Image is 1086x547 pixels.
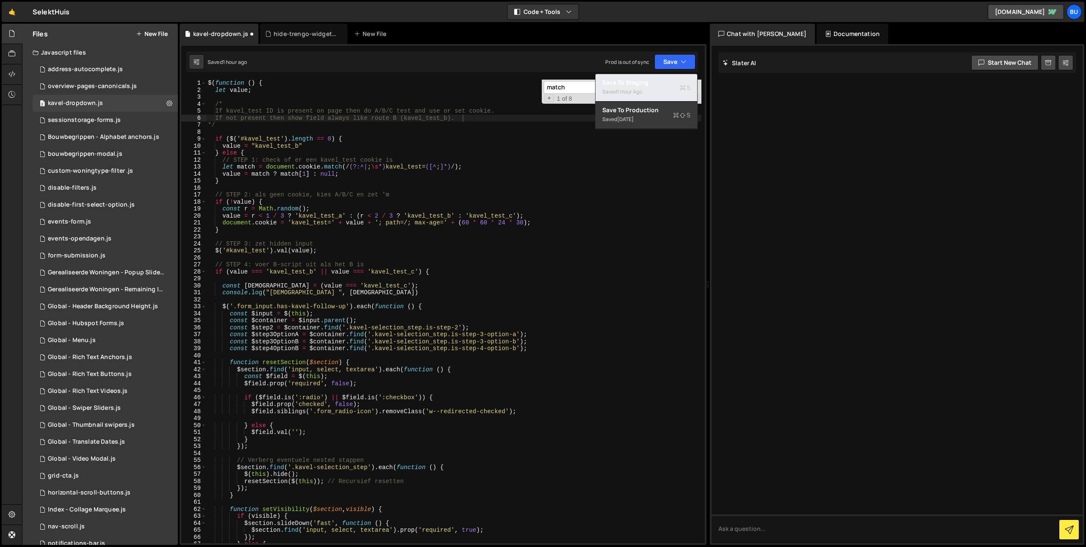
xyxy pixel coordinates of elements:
[48,286,165,293] div: Gerealiseerde Woningen - Remaining Images.js
[181,143,206,150] div: 10
[181,499,206,506] div: 61
[181,422,206,429] div: 50
[193,30,248,38] div: kavel-dropdown.js
[181,261,206,268] div: 27
[596,102,697,129] button: Save to ProductionS Saved[DATE]
[33,61,178,78] div: 3807/9682.js
[181,157,206,164] div: 12
[48,133,159,141] div: Bouwbegrippen - Alphabet anchors.js
[181,380,206,387] div: 44
[181,513,206,520] div: 63
[33,366,178,383] div: 3807/6690.js
[181,122,206,129] div: 7
[48,438,125,446] div: Global - Translate Dates.js
[33,129,178,146] div: 3807/6681.js
[181,457,206,464] div: 55
[181,219,206,227] div: 21
[48,201,135,209] div: disable-first-select-option.js
[710,24,815,44] div: Chat with [PERSON_NAME]
[181,101,206,108] div: 4
[181,135,206,143] div: 9
[617,88,642,95] div: 1 hour ago
[33,518,178,535] div: 3807/10070.js
[2,2,22,22] a: 🤙
[33,400,178,417] div: 3807/6691.js
[48,489,130,497] div: horizontal-scroll-buttons.js
[48,116,121,124] div: sessionstorage-forms.js
[33,95,178,112] div: 3807/41880.js
[181,331,206,338] div: 37
[602,78,690,87] div: Save to Staging
[33,434,178,450] div: 3807/6692.js
[1067,4,1082,19] a: Bu
[971,55,1039,70] button: Start new chat
[48,303,158,310] div: Global - Header Background Height.js
[181,247,206,254] div: 25
[181,199,206,206] div: 18
[181,171,206,178] div: 14
[181,415,206,422] div: 49
[48,472,79,480] div: grid-cta.js
[181,394,206,401] div: 46
[181,94,206,101] div: 3
[181,129,206,136] div: 8
[181,149,206,157] div: 11
[33,196,178,213] div: 3807/17374.js
[181,408,206,415] div: 48
[181,254,206,262] div: 26
[181,338,206,345] div: 38
[181,527,206,534] div: 65
[33,450,178,467] div: 3807/6693.js
[181,373,206,380] div: 43
[181,345,206,352] div: 39
[33,298,178,315] div: 3807/6684.js
[33,180,178,196] div: 3807/9534.js
[48,184,97,192] div: disable-filters.js
[181,429,206,436] div: 51
[181,366,206,373] div: 42
[48,150,122,158] div: bouwbegrippen-modal.js
[181,478,206,485] div: 58
[988,4,1064,19] a: [DOMAIN_NAME]
[181,464,206,471] div: 56
[181,324,206,332] div: 36
[22,44,178,61] div: Javascript files
[181,275,206,282] div: 29
[554,95,576,102] span: 1 of 8
[48,235,111,243] div: events-opendagen.js
[181,80,206,87] div: 1
[181,359,206,366] div: 41
[817,24,888,44] div: Documentation
[680,83,690,92] span: S
[33,383,178,400] div: 3807/6689.js
[33,332,178,349] div: 3807/6686.js
[223,58,247,66] div: 1 hour ago
[33,163,178,180] div: 3807/12245.js
[507,4,579,19] button: Code + Tools
[617,116,634,123] div: [DATE]
[181,185,206,192] div: 16
[33,281,181,298] div: 3807/6687.js
[48,370,132,378] div: Global - Rich Text Buttons.js
[48,167,133,175] div: custom-woningtype-filter .js
[181,352,206,359] div: 40
[33,29,48,39] h2: Files
[596,74,697,102] button: Save to StagingS Saved1 hour ago
[181,492,206,499] div: 60
[181,303,206,310] div: 33
[48,252,105,260] div: form-submission.js
[33,467,178,484] div: 3807/21510.js
[544,81,650,94] input: Search for
[181,205,206,213] div: 19
[181,233,206,240] div: 23
[181,177,206,185] div: 15
[48,455,116,463] div: Global - Video Modal.js
[181,471,206,478] div: 57
[33,501,178,518] div: 3807/6682.js
[181,317,206,324] div: 35
[181,485,206,492] div: 59
[136,30,168,37] button: New File
[33,315,178,332] div: 3807/6685.js
[33,112,178,129] div: 3807/41884.js
[181,296,206,304] div: 32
